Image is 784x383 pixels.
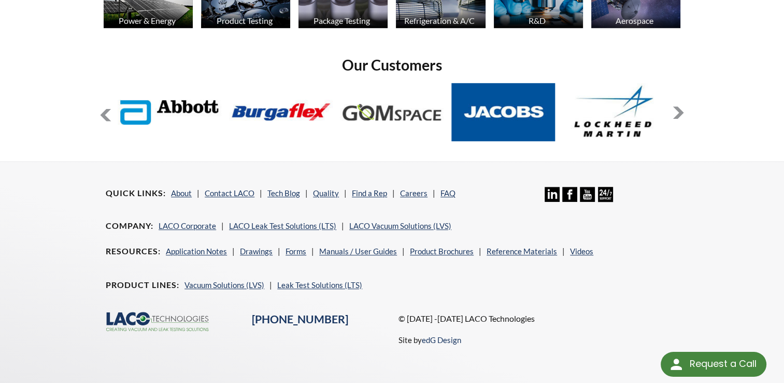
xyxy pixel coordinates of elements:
[171,188,192,198] a: About
[118,83,221,141] img: Abbott-Labs.jpg
[570,247,593,256] a: Videos
[313,188,339,198] a: Quality
[159,221,216,230] a: LACO Corporate
[240,247,273,256] a: Drawings
[492,16,582,25] div: R&D
[297,16,387,25] div: Package Testing
[349,221,451,230] a: LACO Vacuum Solutions (LVS)
[106,188,166,199] h4: Quick Links
[421,335,461,345] a: edG Design
[440,188,455,198] a: FAQ
[590,16,679,25] div: Aerospace
[400,188,427,198] a: Careers
[689,352,756,376] div: Request a Call
[99,56,685,75] h2: Our Customers
[184,280,264,290] a: Vacuum Solutions (LVS)
[106,221,153,231] h4: Company
[394,16,484,25] div: Refrigeration & A/C
[277,280,362,290] a: Leak Test Solutions (LTS)
[267,188,300,198] a: Tech Blog
[166,247,227,256] a: Application Notes
[668,356,685,373] img: round button
[410,247,474,256] a: Product Brochures
[598,194,613,203] a: 24/7 Support
[598,187,613,202] img: 24/7 Support Icon
[352,188,387,198] a: Find a Rep
[102,16,192,25] div: Power & Energy
[252,312,348,326] a: [PHONE_NUMBER]
[205,188,254,198] a: Contact LACO
[229,83,333,141] img: Burgaflex.jpg
[398,312,678,325] p: © [DATE] -[DATE] LACO Technologies
[286,247,306,256] a: Forms
[106,246,161,257] h4: Resources
[563,83,666,141] img: Lockheed-Martin.jpg
[398,334,461,346] p: Site by
[199,16,289,25] div: Product Testing
[661,352,766,377] div: Request a Call
[451,83,555,141] img: Jacobs.jpg
[319,247,397,256] a: Manuals / User Guides
[106,280,179,291] h4: Product Lines
[340,83,444,141] img: GOM-Space.jpg
[487,247,557,256] a: Reference Materials
[229,221,336,230] a: LACO Leak Test Solutions (LTS)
